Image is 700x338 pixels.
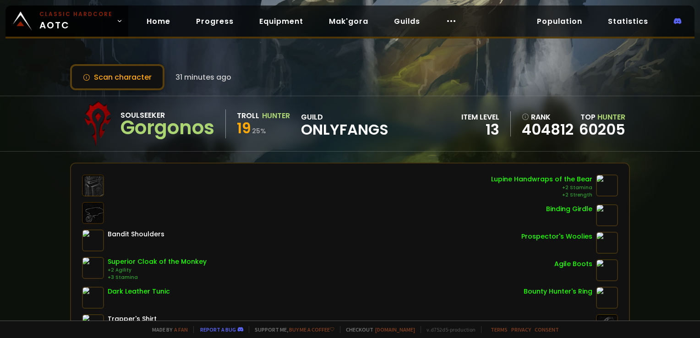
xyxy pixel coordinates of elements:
[596,204,618,226] img: item-5275
[252,12,311,31] a: Equipment
[108,314,157,324] div: Trapper's Shirt
[120,109,214,121] div: Soulseeker
[601,12,656,31] a: Statistics
[82,257,104,279] img: item-9805
[461,111,499,123] div: item level
[5,5,128,37] a: Classic HardcoreAOTC
[596,287,618,309] img: item-5351
[375,326,415,333] a: [DOMAIN_NAME]
[175,71,231,83] span: 31 minutes ago
[491,191,592,199] div: +2 Strength
[491,326,508,333] a: Terms
[108,267,207,274] div: +2 Agility
[340,326,415,333] span: Checkout
[189,12,241,31] a: Progress
[522,111,574,123] div: rank
[322,12,376,31] a: Mak'gora
[39,10,113,32] span: AOTC
[82,229,104,251] img: item-10405
[597,112,625,122] span: Hunter
[596,174,618,196] img: item-15016
[108,257,207,267] div: Superior Cloak of the Monkey
[301,123,388,136] span: OnlyFangs
[108,274,207,281] div: +3 Stamina
[249,326,334,333] span: Support me,
[491,184,592,191] div: +2 Stamina
[596,259,618,281] img: item-4788
[70,64,164,90] button: Scan character
[491,174,592,184] div: Lupine Handwraps of the Bear
[237,110,259,121] div: Troll
[461,123,499,136] div: 13
[579,111,625,123] div: Top
[237,118,251,138] span: 19
[387,12,427,31] a: Guilds
[522,123,574,136] a: 404812
[120,121,214,135] div: Gorgonos
[262,110,290,121] div: Hunter
[289,326,334,333] a: Buy me a coffee
[108,287,170,296] div: Dark Leather Tunic
[174,326,188,333] a: a fan
[301,111,388,136] div: guild
[252,126,266,136] small: 25 %
[530,12,590,31] a: Population
[521,232,592,241] div: Prospector's Woolies
[139,12,178,31] a: Home
[554,259,592,269] div: Agile Boots
[579,119,625,140] a: 60205
[421,326,476,333] span: v. d752d5 - production
[596,232,618,254] img: item-14565
[39,10,113,18] small: Classic Hardcore
[511,326,531,333] a: Privacy
[546,204,592,214] div: Binding Girdle
[524,287,592,296] div: Bounty Hunter's Ring
[82,287,104,309] img: item-2317
[108,229,164,239] div: Bandit Shoulders
[535,326,559,333] a: Consent
[147,326,188,333] span: Made by
[200,326,236,333] a: Report a bug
